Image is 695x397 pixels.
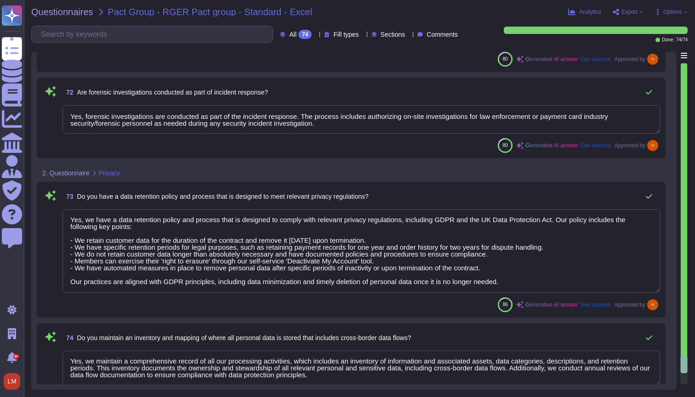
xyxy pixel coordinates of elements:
[63,209,660,293] textarea: Yes, we have a data retention policy and process that is designed to comply with relevant privacy...
[42,170,90,176] span: 2. Questionnaire
[31,7,93,17] span: Questionnaires
[615,56,645,62] span: Approved by
[663,9,682,15] span: Options
[63,335,74,341] span: 74
[525,56,578,62] span: Generative AI answer
[621,9,638,15] span: Export
[647,299,658,310] img: user
[333,31,359,38] span: Fill types
[615,143,645,148] span: Approved by
[502,143,507,148] span: 80
[63,351,660,386] textarea: Yes, we maintain a comprehensive record of all our processing activities, which includes an inven...
[2,371,27,391] button: user
[580,143,611,148] span: See sources
[647,54,658,65] img: user
[63,105,660,134] textarea: Yes, forensic investigations are conducted as part of the incident response. The process includes...
[13,354,19,359] div: 9+
[36,26,273,42] input: Search by keywords
[289,31,296,38] span: All
[647,140,658,151] img: user
[525,143,578,148] span: Generative AI answer
[63,193,74,200] span: 73
[77,334,411,341] span: Do you maintain an inventory and mapping of where all personal data is stored that includes cross...
[108,7,313,17] span: Pact Group - RGER Pact group - Standard - Excel
[77,193,369,200] span: Do you have a data retention policy and process that is designed to meet relevant privacy regulat...
[615,302,645,308] span: Approved by
[676,38,688,42] span: 74 / 74
[568,8,601,16] button: Analytics
[77,89,268,96] span: Are forensic investigations conducted as part of incident response?
[525,302,578,308] span: Generative AI answer
[502,56,507,62] span: 80
[580,56,611,62] span: See sources
[381,31,405,38] span: Sections
[502,302,507,307] span: 86
[580,302,611,308] span: See sources
[579,9,601,15] span: Analytics
[662,38,674,42] span: Done:
[298,30,312,39] div: 74
[427,31,458,38] span: Comments
[4,373,20,390] img: user
[99,170,120,176] span: Privacy
[63,89,74,95] span: 72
